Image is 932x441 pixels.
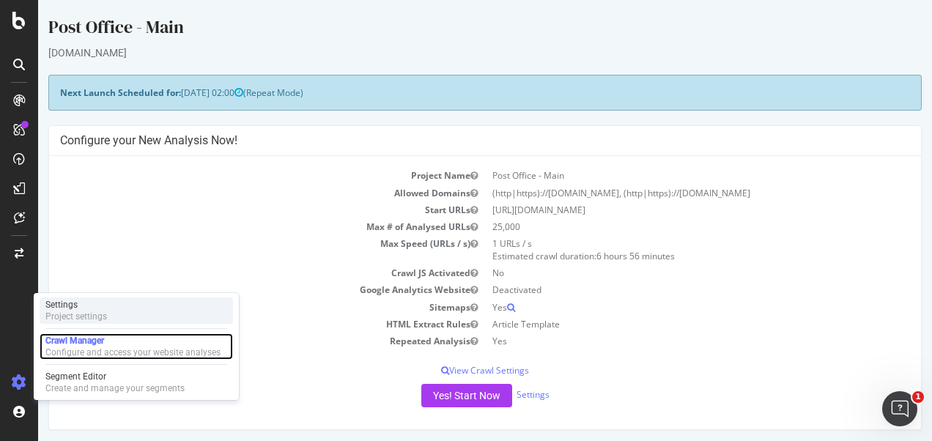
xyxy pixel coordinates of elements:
div: Configure and access your website analyses [45,346,221,358]
td: Post Office - Main [447,167,872,184]
td: Start URLs [22,201,447,218]
td: 25,000 [447,218,872,235]
td: Yes [447,299,872,316]
a: Segment EditorCreate and manage your segments [40,369,233,396]
td: No [447,264,872,281]
td: Sitemaps [22,299,447,316]
td: Google Analytics Website [22,281,447,298]
td: Project Name [22,167,447,184]
a: Crawl ManagerConfigure and access your website analyses [40,333,233,360]
div: Segment Editor [45,371,185,382]
td: Max # of Analysed URLs [22,218,447,235]
td: (http|https)://[DOMAIN_NAME], (http|https)://[DOMAIN_NAME] [447,185,872,201]
td: Article Template [447,316,872,333]
span: 1 [912,391,924,403]
span: 6 hours 56 minutes [558,250,637,262]
td: [URL][DOMAIN_NAME] [447,201,872,218]
a: Settings [478,388,511,401]
iframe: Intercom live chat [882,391,917,426]
td: Yes [447,333,872,349]
td: Deactivated [447,281,872,298]
td: HTML Extract Rules [22,316,447,333]
h4: Configure your New Analysis Now! [22,133,872,148]
div: Project settings [45,311,107,322]
div: Post Office - Main [10,15,884,45]
button: Yes! Start Now [383,384,474,407]
td: Repeated Analysis [22,333,447,349]
td: Crawl JS Activated [22,264,447,281]
td: Allowed Domains [22,185,447,201]
td: Max Speed (URLs / s) [22,235,447,264]
a: SettingsProject settings [40,297,233,324]
strong: Next Launch Scheduled for: [22,86,143,99]
div: Create and manage your segments [45,382,185,394]
p: View Crawl Settings [22,364,872,377]
div: [DOMAIN_NAME] [10,45,884,60]
td: 1 URLs / s Estimated crawl duration: [447,235,872,264]
div: (Repeat Mode) [10,75,884,111]
div: Settings [45,299,107,311]
span: [DATE] 02:00 [143,86,205,99]
div: Crawl Manager [45,335,221,346]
